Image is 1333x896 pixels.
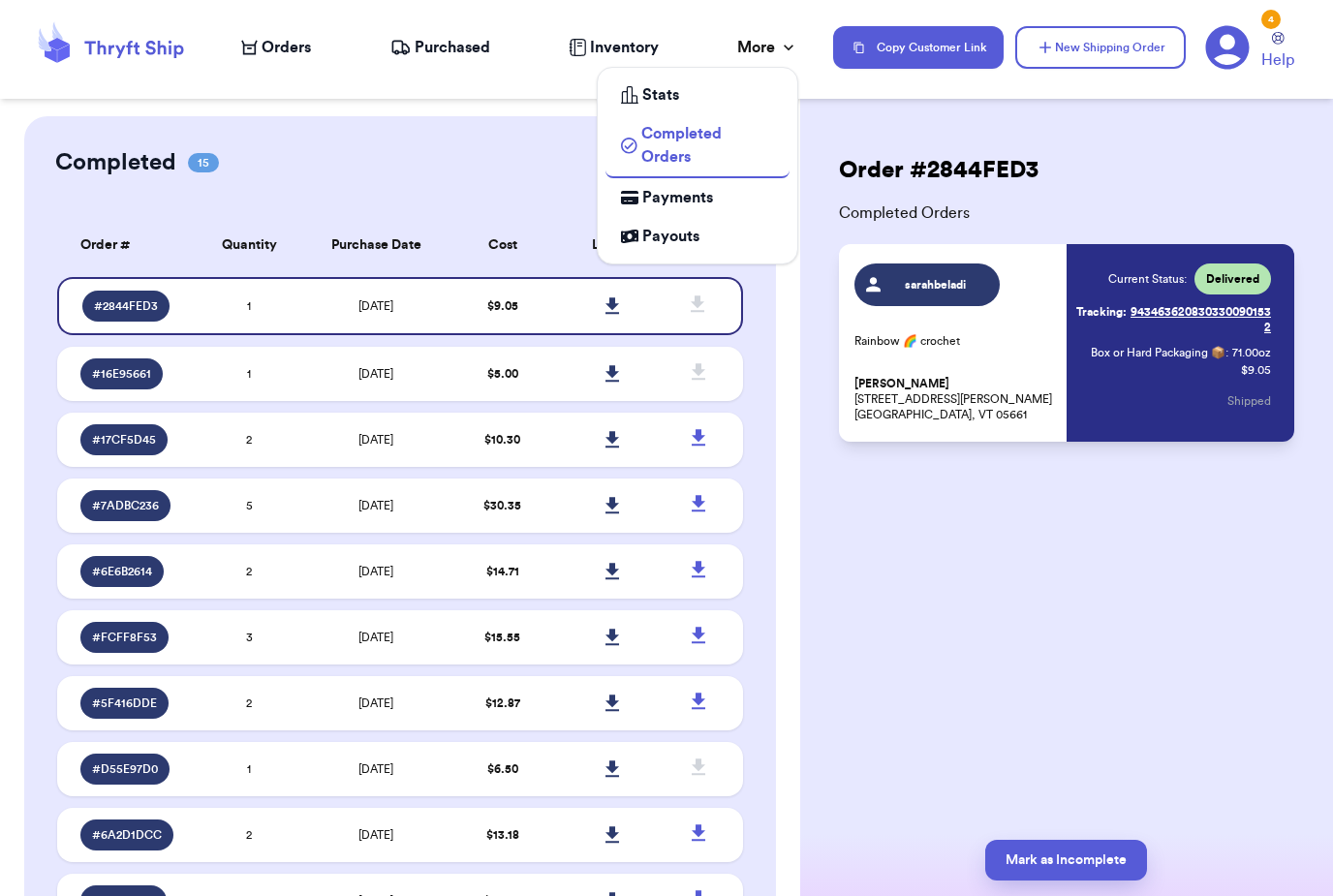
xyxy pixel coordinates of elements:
[642,186,713,209] span: Payments
[92,827,162,843] span: # 6A2D1DCC
[1225,345,1228,360] span: :
[1205,25,1250,70] a: 4
[194,213,303,277] th: Quantity
[1206,271,1259,287] span: Delivered
[358,697,393,709] span: [DATE]
[1261,48,1294,72] span: Help
[358,763,393,775] span: [DATE]
[57,213,195,277] th: Order #
[487,368,518,380] span: $ 5.00
[605,114,790,178] a: Completed Orders
[487,763,518,775] span: $ 6.50
[358,566,393,577] span: [DATE]
[92,630,157,645] span: # FCFF8F53
[247,300,251,312] span: 1
[737,36,798,59] div: More
[558,213,667,277] th: Labels
[642,225,699,248] span: Payouts
[1261,32,1294,72] a: Help
[1227,380,1271,422] button: Shipped
[358,829,393,841] span: [DATE]
[246,566,252,577] span: 2
[246,829,252,841] span: 2
[1241,362,1271,378] p: $ 9.05
[854,376,1055,422] p: [STREET_ADDRESS][PERSON_NAME] [GEOGRAPHIC_DATA], VT 05661
[304,213,449,277] th: Purchase Date
[92,695,157,711] span: # 5F416DDE
[1076,304,1127,320] span: Tracking:
[486,829,519,841] span: $ 13.18
[415,36,490,59] span: Purchased
[358,300,393,312] span: [DATE]
[358,500,393,511] span: [DATE]
[94,298,158,314] span: # 2844FED3
[1232,345,1271,360] span: 71.00 oz
[889,277,981,293] span: sarahbeladi
[246,632,253,643] span: 3
[854,377,949,391] span: [PERSON_NAME]
[642,83,679,107] span: Stats
[641,122,774,169] span: Completed Orders
[823,201,1310,225] span: Completed Orders
[605,178,790,217] a: Payments
[246,697,252,709] span: 2
[823,155,1054,186] h2: Order # 2844FED3
[92,564,152,579] span: # 6E6B2614
[246,434,252,446] span: 2
[1070,296,1271,343] a: Tracking:9434636208303300901532
[483,500,521,511] span: $ 30.35
[605,76,790,114] a: Stats
[92,498,159,513] span: # 7ADBC236
[590,36,659,59] span: Inventory
[1015,26,1186,69] button: New Shipping Order
[92,761,158,777] span: # D55E97D0
[262,36,311,59] span: Orders
[358,434,393,446] span: [DATE]
[448,213,557,277] th: Cost
[1108,271,1187,287] span: Current Status:
[484,434,520,446] span: $ 10.30
[246,500,253,511] span: 5
[1261,10,1281,29] div: 4
[55,147,176,178] h2: Completed
[241,36,311,59] a: Orders
[486,566,519,577] span: $ 14.71
[358,368,393,380] span: [DATE]
[484,632,520,643] span: $ 15.55
[247,763,251,775] span: 1
[188,153,219,172] span: 15
[833,26,1004,69] button: Copy Customer Link
[92,432,156,448] span: # 17CF5D45
[92,366,151,382] span: # 16E95661
[985,840,1147,881] button: Mark as Incomplete
[390,36,490,59] a: Purchased
[605,217,790,256] a: Payouts
[487,300,518,312] span: $ 9.05
[358,632,393,643] span: [DATE]
[247,368,251,380] span: 1
[569,36,659,59] a: Inventory
[485,697,520,709] span: $ 12.87
[854,333,1055,349] p: Rainbow 🌈 crochet
[1091,347,1225,358] span: Box or Hard Packaging 📦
